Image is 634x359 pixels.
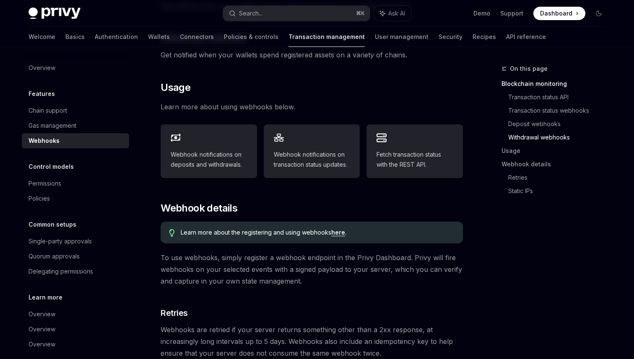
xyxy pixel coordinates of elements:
svg: Tip [169,229,175,237]
a: Overview [22,322,129,337]
a: Connectors [180,27,214,47]
h5: Control models [29,162,74,172]
div: Chain support [29,106,67,116]
div: Overview [29,63,55,73]
a: Single-party approvals [22,234,129,249]
a: Transaction status webhooks [508,104,612,117]
a: Transaction management [288,27,365,47]
span: Fetch transaction status with the REST API. [377,150,453,170]
span: Usage [161,81,190,94]
a: Delegating permissions [22,264,129,279]
a: Overview [22,337,129,352]
a: Security [439,27,463,47]
a: Overview [22,60,129,75]
a: Policies & controls [224,27,278,47]
h5: Common setups [29,220,76,230]
span: On this page [510,64,548,74]
a: Static IPs [508,184,612,198]
div: Overview [29,339,55,349]
div: Overview [29,324,55,334]
span: Webhook details [161,201,237,215]
a: Fetch transaction status with the REST API. [366,124,463,178]
a: here [331,229,345,236]
a: Policies [22,191,129,206]
a: Welcome [29,27,55,47]
a: Webhook notifications on transaction status updates. [264,124,360,178]
button: Toggle dark mode [592,7,605,20]
h5: Learn more [29,292,62,302]
div: Search... [239,8,262,18]
a: Chain support [22,103,129,118]
div: Single-party approvals [29,236,92,246]
a: Blockchain monitoring [501,77,612,90]
div: Delegating permissions [29,266,93,276]
div: Permissions [29,178,61,189]
h5: Features [29,89,55,99]
a: Overview [22,307,129,322]
span: Learn more about using webhooks below. [161,101,463,113]
span: Webhook notifications on transaction status updates. [274,150,350,170]
span: Webhook notifications on deposits and withdrawals. [171,150,247,170]
span: ⌘ K [356,10,365,17]
a: User management [375,27,429,47]
div: Gas management [29,121,76,131]
a: Webhook notifications on deposits and withdrawals. [161,124,257,178]
div: Webhooks [29,136,60,146]
a: Quorum approvals [22,249,129,264]
span: Get notified when your wallets spend registered assets on a variety of chains. [161,49,463,61]
a: Support [500,9,523,18]
div: Overview [29,309,55,319]
a: Deposit webhooks [508,117,612,131]
span: To use webhooks, simply register a webhook endpoint in the Privy Dashboard. Privy will fire webho... [161,252,463,287]
span: Retries [161,307,188,319]
div: Policies [29,194,50,204]
span: Dashboard [540,9,572,18]
a: Retries [508,171,612,184]
span: Ask AI [388,9,405,18]
div: Quorum approvals [29,251,80,261]
a: API reference [506,27,546,47]
a: Transaction status API [508,90,612,104]
button: Ask AI [374,6,411,21]
a: Recipes [473,27,496,47]
a: Demo [473,9,490,18]
a: Usage [501,144,612,158]
a: Gas management [22,118,129,133]
span: Learn more about the registering and using webhooks . [181,228,455,237]
a: Webhooks [22,133,129,148]
a: Dashboard [533,7,585,20]
a: Withdrawal webhooks [508,131,612,144]
a: Webhook details [501,158,612,171]
a: Wallets [148,27,170,47]
button: Search...⌘K [223,6,370,21]
a: Permissions [22,176,129,191]
a: Basics [65,27,85,47]
a: Authentication [95,27,138,47]
span: Webhooks are retried if your server returns something other than a 2xx response, at increasingly ... [161,324,463,359]
img: dark logo [29,8,81,19]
